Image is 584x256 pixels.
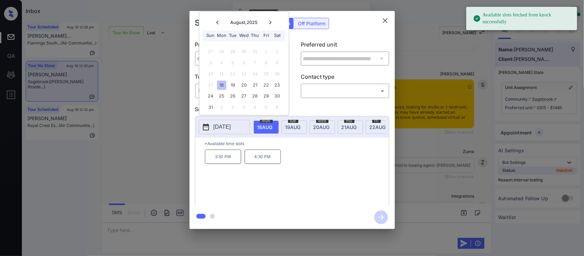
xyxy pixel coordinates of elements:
div: Sat [273,31,282,40]
div: Not available Tuesday, August 5th, 2025 [228,58,237,67]
span: tue [288,119,298,123]
p: *Available time slots [205,138,389,150]
div: Available slots fetched from knock successfully [473,9,572,28]
p: 4:30 PM [245,150,281,164]
div: date-select [338,120,363,134]
div: Not available Monday, July 28th, 2025 [217,47,226,56]
div: In Person [197,85,282,97]
div: Not available Friday, August 15th, 2025 [261,69,271,79]
div: Fri [261,31,271,40]
div: Not available Saturday, September 6th, 2025 [273,103,282,112]
div: Choose Wednesday, August 20th, 2025 [239,80,248,90]
div: date-select [366,120,391,134]
div: Wed [239,31,248,40]
div: date-select [282,120,307,134]
div: Not available Friday, August 8th, 2025 [261,58,271,67]
span: 22 AUG [369,124,386,130]
span: mon [260,119,273,123]
div: Choose Monday, August 18th, 2025 [217,80,226,90]
div: date-select [310,120,335,134]
p: Contact type [301,73,389,84]
div: Choose Saturday, August 30th, 2025 [273,92,282,101]
button: btn-next [370,208,392,226]
div: Not available Wednesday, August 6th, 2025 [239,58,248,67]
span: 20 AUG [313,124,330,130]
p: [DATE] [213,123,231,131]
span: wed [316,119,328,123]
button: [DATE] [199,120,250,134]
div: Not available Sunday, August 10th, 2025 [206,69,215,79]
div: Not available Monday, August 4th, 2025 [217,58,226,67]
div: Not available Tuesday, September 2nd, 2025 [228,103,237,112]
button: close [378,14,392,27]
span: 18 AUG [257,124,273,130]
div: Not available Thursday, August 7th, 2025 [250,58,260,67]
div: Not available Saturday, August 16th, 2025 [273,69,282,79]
div: Not available Wednesday, August 13th, 2025 [239,69,248,79]
div: Choose Friday, August 22nd, 2025 [261,80,271,90]
div: Choose Wednesday, August 27th, 2025 [239,92,248,101]
p: Select slot [195,105,389,116]
div: Not available Sunday, August 17th, 2025 [206,80,215,90]
span: 21 AUG [341,124,357,130]
div: Tue [228,31,237,40]
div: Choose Thursday, August 28th, 2025 [250,92,260,101]
div: Not available Wednesday, July 30th, 2025 [239,47,248,56]
p: Tour type [195,73,284,84]
div: Not available Saturday, August 2nd, 2025 [273,47,282,56]
div: Choose Sunday, August 24th, 2025 [206,92,215,101]
div: Thu [250,31,260,40]
div: Not available Monday, August 11th, 2025 [217,69,226,79]
div: Not available Tuesday, July 29th, 2025 [228,47,237,56]
div: Not available Saturday, August 9th, 2025 [273,58,282,67]
div: Choose Sunday, August 31st, 2025 [206,103,215,112]
h2: Schedule Tour [190,11,259,35]
div: Choose Tuesday, August 26th, 2025 [228,92,237,101]
div: Not available Wednesday, September 3rd, 2025 [239,103,248,112]
div: month 2025-08 [201,46,286,113]
span: thu [344,119,354,123]
div: Choose Friday, August 29th, 2025 [261,92,271,101]
div: Not available Monday, September 1st, 2025 [217,103,226,112]
div: Not available Thursday, July 31st, 2025 [250,47,260,56]
span: fri [372,119,381,123]
div: Not available Friday, August 1st, 2025 [261,47,271,56]
p: Preferred unit [301,40,389,51]
div: Not available Friday, September 5th, 2025 [261,103,271,112]
div: Mon [217,31,226,40]
p: Preferred community [195,40,284,51]
div: date-select [254,120,279,134]
div: Choose Tuesday, August 19th, 2025 [228,80,237,90]
div: Sun [206,31,215,40]
div: Not available Sunday, August 3rd, 2025 [206,58,215,67]
div: Choose Monday, August 25th, 2025 [217,92,226,101]
div: Choose Thursday, August 21st, 2025 [250,80,260,90]
span: 19 AUG [285,124,301,130]
div: Not available Thursday, August 14th, 2025 [250,69,260,79]
div: Off Platform [295,18,329,29]
p: 3:30 PM [205,150,241,164]
div: Not available Tuesday, August 12th, 2025 [228,69,237,79]
div: Not available Thursday, September 4th, 2025 [250,103,260,112]
div: Not available Sunday, July 27th, 2025 [206,47,215,56]
div: Choose Saturday, August 23rd, 2025 [273,80,282,90]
